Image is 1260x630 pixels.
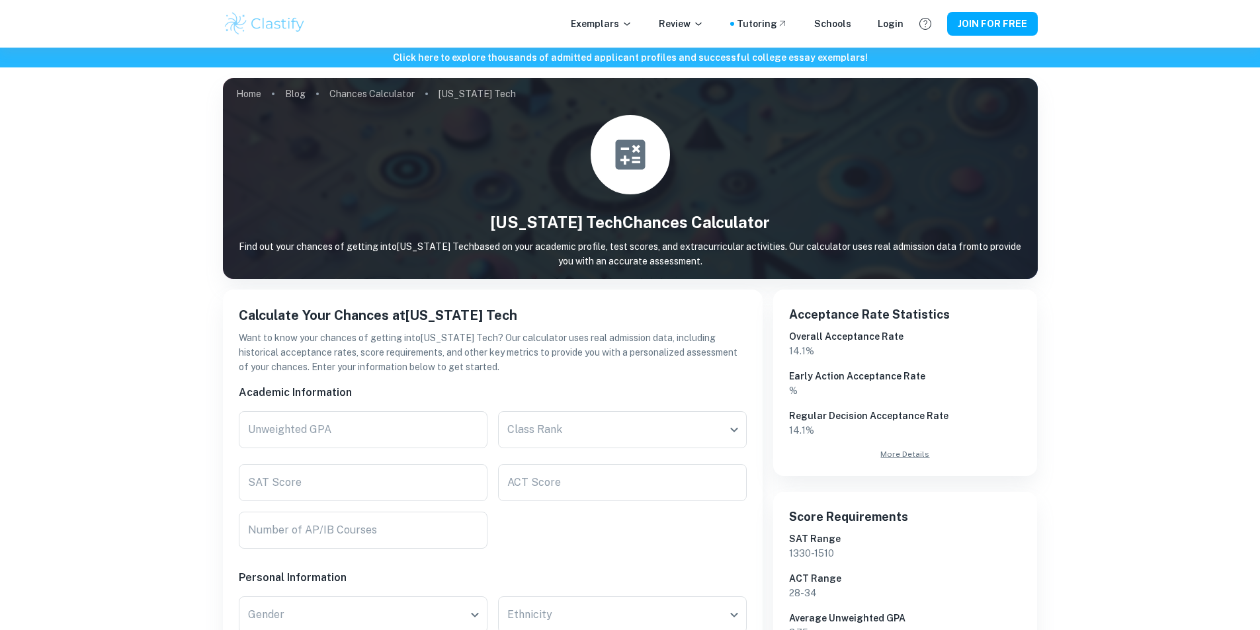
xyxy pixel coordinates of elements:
h6: Regular Decision Acceptance Rate [789,409,1022,423]
h5: Calculate Your Chances at [US_STATE] Tech [239,305,747,325]
p: [US_STATE] Tech [439,87,516,101]
p: 14.1 % [789,423,1022,438]
p: 1330 - 1510 [789,546,1022,561]
a: Tutoring [737,17,788,31]
h6: Average Unweighted GPA [789,611,1022,625]
h6: Acceptance Rate Statistics [789,305,1022,324]
h6: Click here to explore thousands of admitted applicant profiles and successful college essay exemp... [3,50,1257,65]
p: 14.1 % [789,344,1022,358]
p: Exemplars [571,17,632,31]
p: Find out your chances of getting into [US_STATE] Tech based on your academic profile, test scores... [223,239,1038,268]
button: Help and Feedback [914,13,937,35]
h1: [US_STATE] Tech Chances Calculator [223,210,1038,234]
h6: ACT Range [789,571,1022,586]
a: More Details [789,448,1022,460]
p: Review [659,17,704,31]
a: Schools [814,17,851,31]
h6: Early Action Acceptance Rate [789,369,1022,383]
h6: Academic Information [239,385,747,401]
img: Clastify logo [223,11,307,37]
a: Home [236,85,261,103]
a: Chances Calculator [329,85,415,103]
h6: Personal Information [239,570,747,586]
button: JOIN FOR FREE [947,12,1038,36]
a: Login [878,17,903,31]
p: % [789,383,1022,398]
p: 28 - 34 [789,586,1022,600]
h6: Overall Acceptance Rate [789,329,1022,344]
h6: Score Requirements [789,508,1022,526]
h6: SAT Range [789,532,1022,546]
a: Blog [285,85,306,103]
p: Want to know your chances of getting into [US_STATE] Tech ? Our calculator uses real admission da... [239,331,747,374]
